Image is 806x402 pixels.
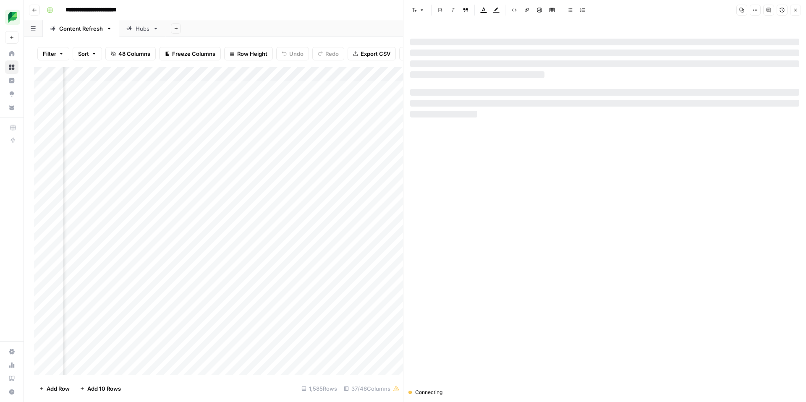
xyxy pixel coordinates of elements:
a: Hubs [119,20,166,37]
span: 48 Columns [118,50,150,58]
a: Opportunities [5,87,18,101]
a: Browse [5,60,18,74]
button: 48 Columns [105,47,156,60]
a: Home [5,47,18,60]
button: Row Height [224,47,273,60]
div: Hubs [136,24,149,33]
button: Add Row [34,382,75,395]
span: Freeze Columns [172,50,215,58]
img: SproutSocial Logo [5,10,20,25]
button: Undo [276,47,309,60]
span: Filter [43,50,56,58]
span: Export CSV [361,50,390,58]
button: Freeze Columns [159,47,221,60]
button: Add 10 Rows [75,382,126,395]
span: Add 10 Rows [87,384,121,393]
span: Add Row [47,384,70,393]
button: Export CSV [348,47,396,60]
button: Filter [37,47,69,60]
a: Usage [5,358,18,372]
div: Connecting [408,389,801,396]
span: Sort [78,50,89,58]
button: Workspace: SproutSocial [5,7,18,28]
span: Undo [289,50,304,58]
a: Your Data [5,101,18,114]
span: Row Height [237,50,267,58]
a: Learning Hub [5,372,18,385]
a: Settings [5,345,18,358]
span: Redo [325,50,339,58]
div: Content Refresh [59,24,103,33]
a: Content Refresh [43,20,119,37]
button: Sort [73,47,102,60]
button: Redo [312,47,344,60]
a: Insights [5,74,18,87]
div: 1,585 Rows [298,382,340,395]
button: Help + Support [5,385,18,399]
div: 37/48 Columns [340,382,403,395]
